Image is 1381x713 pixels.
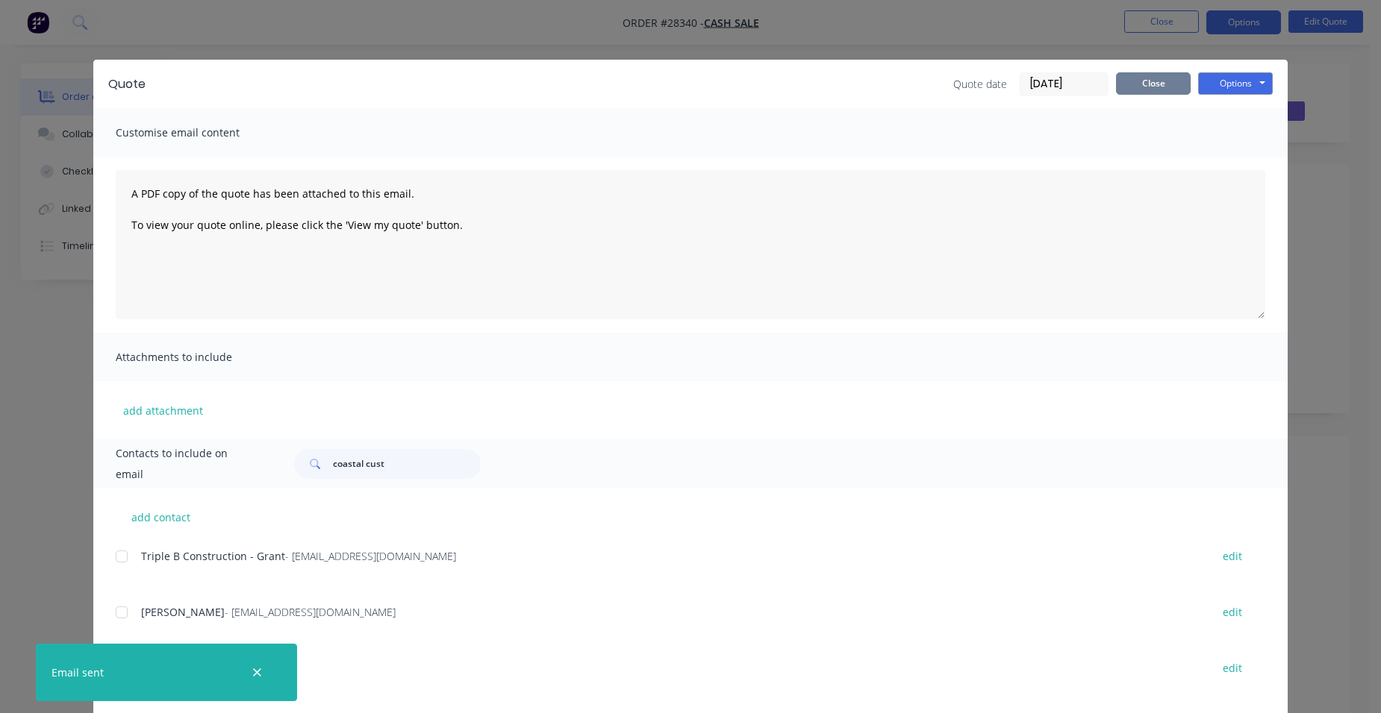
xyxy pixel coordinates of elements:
[953,76,1007,92] span: Quote date
[141,605,225,619] span: [PERSON_NAME]
[225,605,396,619] span: - [EMAIL_ADDRESS][DOMAIN_NAME]
[1214,658,1251,678] button: edit
[333,449,481,479] input: Search...
[116,506,205,528] button: add contact
[116,399,211,421] button: add attachment
[1116,72,1191,95] button: Close
[116,347,280,368] span: Attachments to include
[52,665,104,680] div: Email sent
[108,75,146,93] div: Quote
[116,443,257,485] span: Contacts to include on email
[1214,602,1251,622] button: edit
[116,122,280,143] span: Customise email content
[116,170,1265,319] textarea: A PDF copy of the quote has been attached to this email. To view your quote online, please click ...
[141,549,285,563] span: Triple B Construction - Grant
[285,549,456,563] span: - [EMAIL_ADDRESS][DOMAIN_NAME]
[1198,72,1273,95] button: Options
[1214,546,1251,566] button: edit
